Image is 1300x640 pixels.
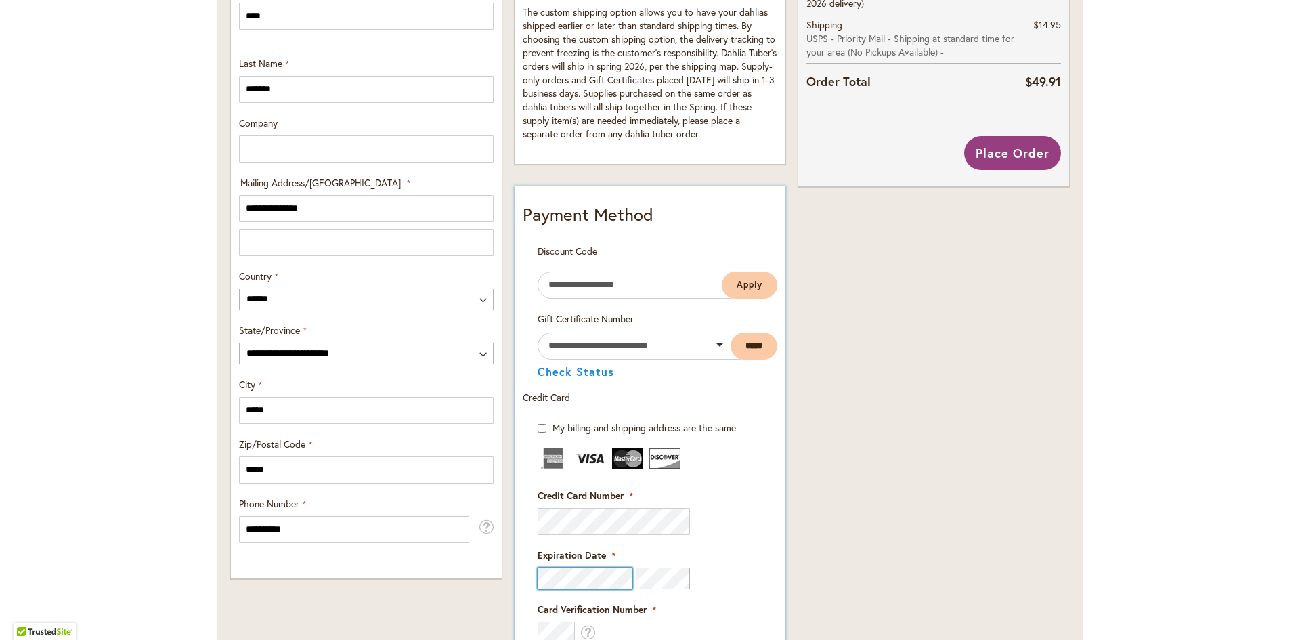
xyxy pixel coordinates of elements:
span: Last Name [239,57,282,70]
button: Check Status [538,366,614,377]
div: Payment Method [523,202,777,234]
span: Credit Card [523,391,570,404]
strong: Order Total [806,71,871,91]
span: $14.95 [1033,18,1061,31]
span: $49.91 [1025,73,1061,89]
span: Discount Code [538,244,597,257]
span: Zip/Postal Code [239,438,305,450]
img: Discover [649,448,680,469]
span: USPS - Priority Mail - Shipping at standard time for your area (No Pickups Available) - [806,32,1022,59]
span: Shipping [806,18,842,31]
span: Mailing Address/[GEOGRAPHIC_DATA] [240,176,401,189]
img: Visa [575,448,606,469]
button: Apply [722,272,777,299]
span: Apply [737,279,762,291]
span: My billing and shipping address are the same [552,421,736,434]
span: Expiration Date [538,549,606,561]
img: MasterCard [612,448,643,469]
span: Credit Card Number [538,489,624,502]
span: Card Verification Number [538,603,647,616]
span: Phone Number [239,497,299,510]
span: State/Province [239,324,300,337]
iframe: Launch Accessibility Center [10,592,48,630]
td: The custom shipping option allows you to have your dahlias shipped earlier or later than standard... [523,2,777,148]
span: Place Order [976,145,1049,161]
button: Place Order [964,136,1061,170]
span: Company [239,116,278,129]
img: American Express [538,448,569,469]
span: City [239,378,255,391]
span: Gift Certificate Number [538,312,634,325]
span: Country [239,270,272,282]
